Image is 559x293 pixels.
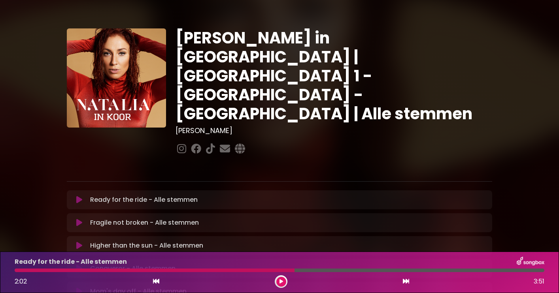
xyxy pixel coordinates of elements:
p: Ready for the ride - Alle stemmen [15,257,127,267]
img: songbox-logo-white.png [517,257,544,267]
p: Fragile not broken - Alle stemmen [90,218,199,227]
span: 3:51 [534,277,544,286]
h3: [PERSON_NAME] [176,126,492,135]
p: Ready for the ride - Alle stemmen [90,195,198,205]
span: 2:02 [15,277,27,286]
h1: [PERSON_NAME] in [GEOGRAPHIC_DATA] | [GEOGRAPHIC_DATA] 1 - [GEOGRAPHIC_DATA] - [GEOGRAPHIC_DATA] ... [176,28,492,123]
p: Higher than the sun - Alle stemmen [90,241,203,250]
img: YTVS25JmS9CLUqXqkEhs [67,28,166,128]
